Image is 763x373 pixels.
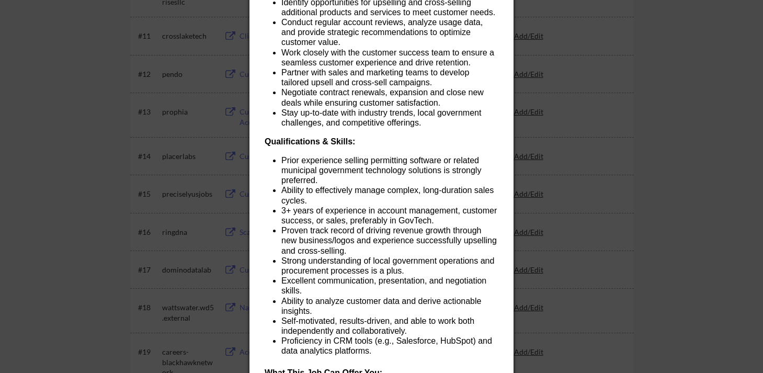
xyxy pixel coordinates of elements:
span: Ability to analyze customer data and derive actionable insights. [281,297,484,315]
span: Strong understanding of local government operations and procurement processes is a plus. [281,256,497,275]
span: Excellent communication, presentation, and negotiation skills. [281,276,489,295]
span: Negotiate contract renewals, expansion and close new deals while ensuring customer satisfaction. [281,88,486,107]
span: Proven track record of driving revenue growth through new business/logos and experience successfu... [281,226,499,255]
span: Stay up-to-date with industry trends, local government challenges, and competitive offerings. [281,108,484,127]
span: Self-motivated, results-driven, and able to work both independently and collaboratively. [281,317,477,335]
strong: Qualifications & Skills: [265,137,355,146]
span: Conduct regular account reviews, analyze usage data, and provide strategic recommendations to opt... [281,18,485,47]
span: Proficiency in CRM tools (e.g., Salesforce, HubSpot) and data analytics platforms. [281,336,494,355]
span: Ability to effectively manage complex, long-duration sales cycles. [281,186,496,205]
span: Work closely with the customer success team to ensure a seamless customer experience and drive re... [281,48,496,67]
span: 3+ years of experience in account management, customer success, or sales, preferably in GovTech. [281,206,499,225]
span: Partner with sales and marketing teams to develop tailored upsell and cross-sell campaigns. [281,68,472,87]
span: Prior experience selling permitting software or related municipal government technology solutions... [281,156,484,185]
